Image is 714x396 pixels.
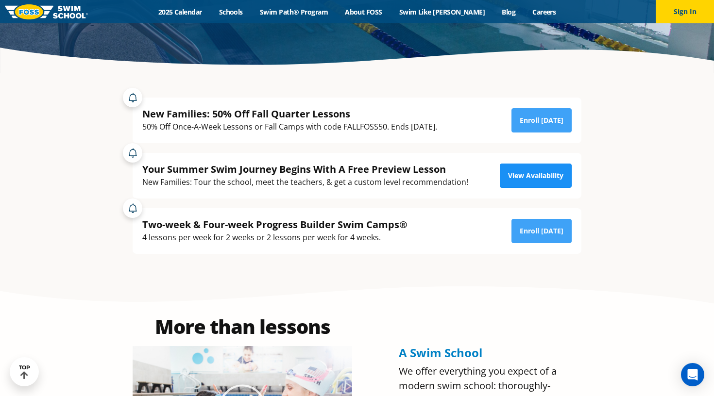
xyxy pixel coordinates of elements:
[391,7,493,16] a: Swim Like [PERSON_NAME]
[399,345,482,361] span: A Swim School
[150,7,210,16] a: 2025 Calendar
[511,108,572,132] a: Enroll [DATE]
[251,7,336,16] a: Swim Path® Program
[511,219,572,243] a: Enroll [DATE]
[142,107,437,120] div: New Families: 50% Off Fall Quarter Lessons
[500,164,572,188] a: View Availability
[142,231,408,244] div: 4 lessons per week for 2 weeks or 2 lessons per week for 4 weeks.
[524,7,564,16] a: Careers
[19,364,30,379] div: TOP
[142,176,468,189] div: New Families: Tour the school, meet the teachers, & get a custom level recommendation!
[133,317,352,336] h2: More than lessons
[142,218,408,231] div: Two-week & Four-week Progress Builder Swim Camps®
[210,7,251,16] a: Schools
[493,7,524,16] a: Blog
[142,163,468,176] div: Your Summer Swim Journey Begins With A Free Preview Lesson
[142,120,437,133] div: 50% Off Once-A-Week Lessons or Fall Camps with code FALLFOSS50. Ends [DATE].
[681,363,704,386] div: Open Intercom Messenger
[337,7,391,16] a: About FOSS
[5,4,88,19] img: FOSS Swim School Logo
